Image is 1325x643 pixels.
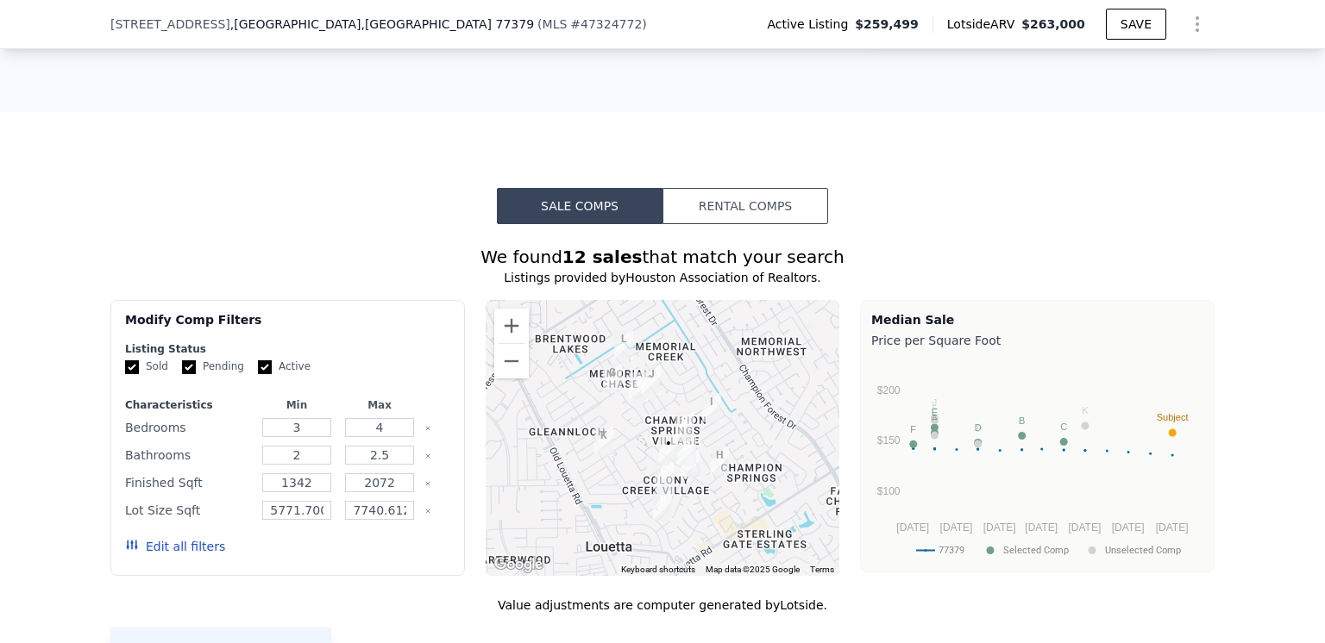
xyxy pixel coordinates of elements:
div: 9310 Landry Blvd [596,357,629,400]
text: B [1019,415,1025,426]
div: 17023 Highworth Dr [635,359,668,402]
div: 9119 Elk Bend Dr [670,430,703,473]
label: Pending [182,359,244,374]
text: $200 [877,384,901,396]
text: 77379 [939,545,964,556]
text: [DATE] [896,521,929,534]
div: Bedrooms [125,415,252,440]
button: Clear [424,425,431,432]
div: Median Sale [871,311,1203,328]
button: Clear [424,453,431,459]
div: 9230 Palm Shores Dr [648,455,681,498]
text: [DATE] [1069,521,1102,534]
div: Bathrooms [125,443,252,467]
text: [DATE] [983,521,1016,534]
img: Google [490,553,547,576]
div: Characteristics [125,398,252,412]
text: C [1060,421,1067,432]
div: Finished Sqft [125,471,252,495]
span: MLS [543,17,568,31]
span: Active Listing [767,16,855,33]
text: D [975,422,982,433]
div: ( ) [537,16,647,33]
text: Subject [1157,412,1189,422]
text: K [1082,405,1089,415]
text: [DATE] [940,521,973,534]
div: Listings provided by Houston Association of Realtors . [110,269,1215,286]
text: [DATE] [1025,521,1058,534]
strong: 12 sales [562,247,643,267]
input: Active [258,360,272,374]
div: Price per Square Foot [871,328,1203,353]
span: Lotside ARV [947,16,1021,33]
text: G [931,415,939,425]
div: Listing Status [125,342,450,356]
div: Min [259,398,335,412]
button: Rental Comps [662,188,828,224]
div: 9027 Edenbridge St [607,323,640,366]
div: 9522 Halkirk St [587,420,620,463]
span: $263,000 [1021,17,1085,31]
text: J [933,397,938,408]
div: 9423 Wandsworth Dr [646,484,679,528]
span: # 47324772 [570,17,642,31]
label: Active [258,359,311,374]
text: [DATE] [1156,521,1189,534]
input: Sold [125,360,139,374]
button: Clear [424,480,431,487]
text: [DATE] [1112,521,1145,534]
div: 17103 Carroll Lake Dr [703,440,736,483]
span: , [GEOGRAPHIC_DATA] [230,16,534,33]
div: 17327 Harmony Hill Dr [652,428,685,471]
text: $150 [877,434,901,446]
span: [STREET_ADDRESS] [110,16,230,33]
text: L [932,400,937,410]
input: Pending [182,360,196,374]
span: Map data ©2025 Google [706,565,800,574]
text: I [976,423,979,434]
a: Terms (opens in new tab) [810,565,834,574]
text: E [932,407,938,417]
button: SAVE [1106,9,1166,40]
svg: A chart. [871,353,1203,568]
div: Value adjustments are computer generated by Lotside . [110,596,1215,614]
text: $100 [877,485,901,497]
div: 9010 Heather Springs Dr [669,405,701,448]
text: F [910,424,916,434]
span: $259,499 [855,16,919,33]
div: Lot Size Sqft [125,498,252,522]
div: We found that match your search [110,245,1215,269]
button: Edit all filters [125,538,225,555]
text: Unselected Comp [1105,545,1181,556]
span: , [GEOGRAPHIC_DATA] 77379 [361,17,534,31]
a: Open this area in Google Maps (opens a new window) [490,553,547,576]
button: Show Options [1180,7,1215,41]
div: Modify Comp Filters [125,311,450,342]
div: 8826 Village Hills Dr [695,386,728,429]
label: Sold [125,359,168,374]
button: Zoom in [494,309,529,343]
button: Zoom out [494,344,529,378]
div: Max [342,398,418,412]
button: Sale Comps [497,188,662,224]
button: Clear [424,508,431,515]
text: Selected Comp [1003,545,1069,556]
button: Keyboard shortcuts [621,564,695,576]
